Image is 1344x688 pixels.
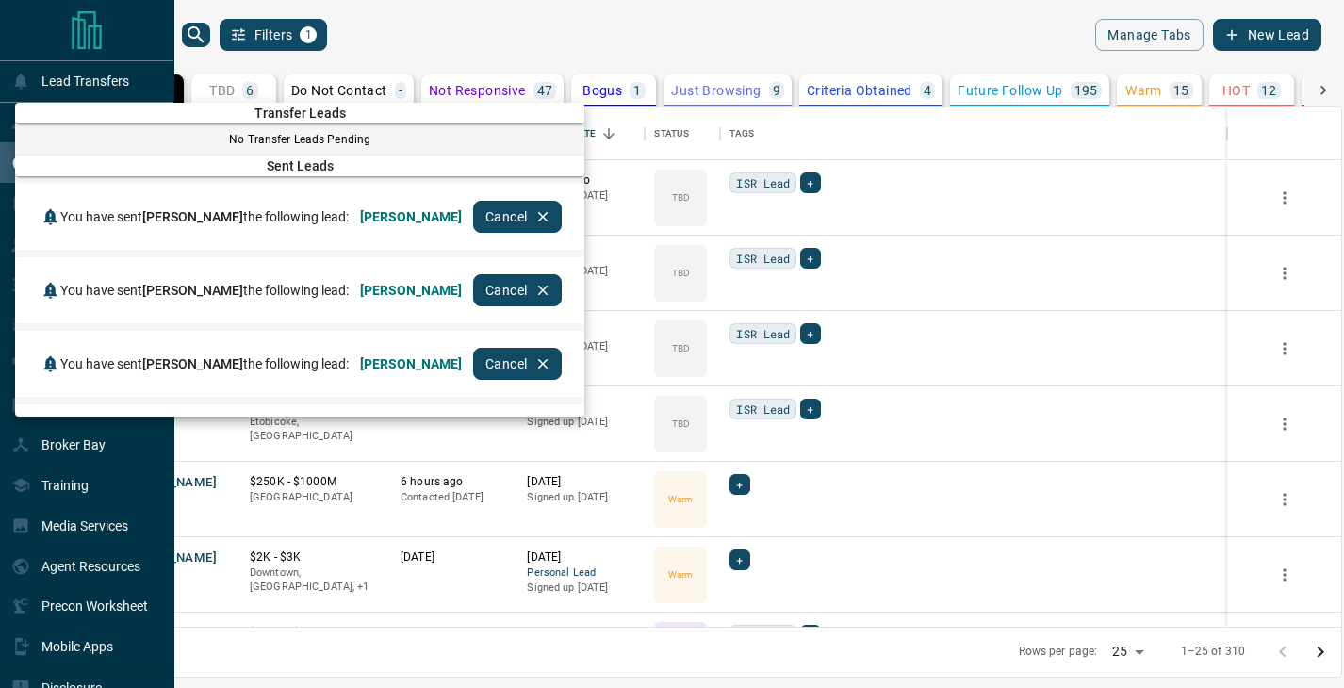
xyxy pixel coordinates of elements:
[473,274,562,306] button: Cancel
[360,283,462,298] span: [PERSON_NAME]
[142,209,243,224] span: [PERSON_NAME]
[15,158,584,173] span: Sent Leads
[15,106,584,121] span: Transfer Leads
[473,348,562,380] button: Cancel
[360,356,462,371] span: [PERSON_NAME]
[142,283,243,298] span: [PERSON_NAME]
[142,356,243,371] span: [PERSON_NAME]
[360,209,462,224] span: [PERSON_NAME]
[60,356,349,371] span: You have sent the following lead:
[473,201,562,233] button: Cancel
[60,283,349,298] span: You have sent the following lead:
[15,131,584,148] p: No Transfer Leads Pending
[60,209,349,224] span: You have sent the following lead:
